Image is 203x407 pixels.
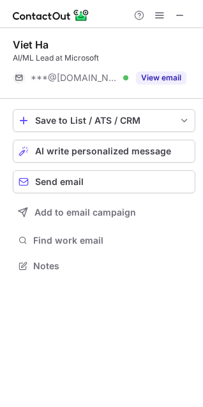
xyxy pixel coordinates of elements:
[13,257,195,275] button: Notes
[13,232,195,249] button: Find work email
[13,201,195,224] button: Add to email campaign
[13,109,195,132] button: save-profile-one-click
[33,260,190,272] span: Notes
[13,8,89,23] img: ContactOut v5.3.10
[13,170,195,193] button: Send email
[33,235,190,246] span: Find work email
[35,177,84,187] span: Send email
[35,115,173,126] div: Save to List / ATS / CRM
[35,146,171,156] span: AI write personalized message
[34,207,136,218] span: Add to email campaign
[13,140,195,163] button: AI write personalized message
